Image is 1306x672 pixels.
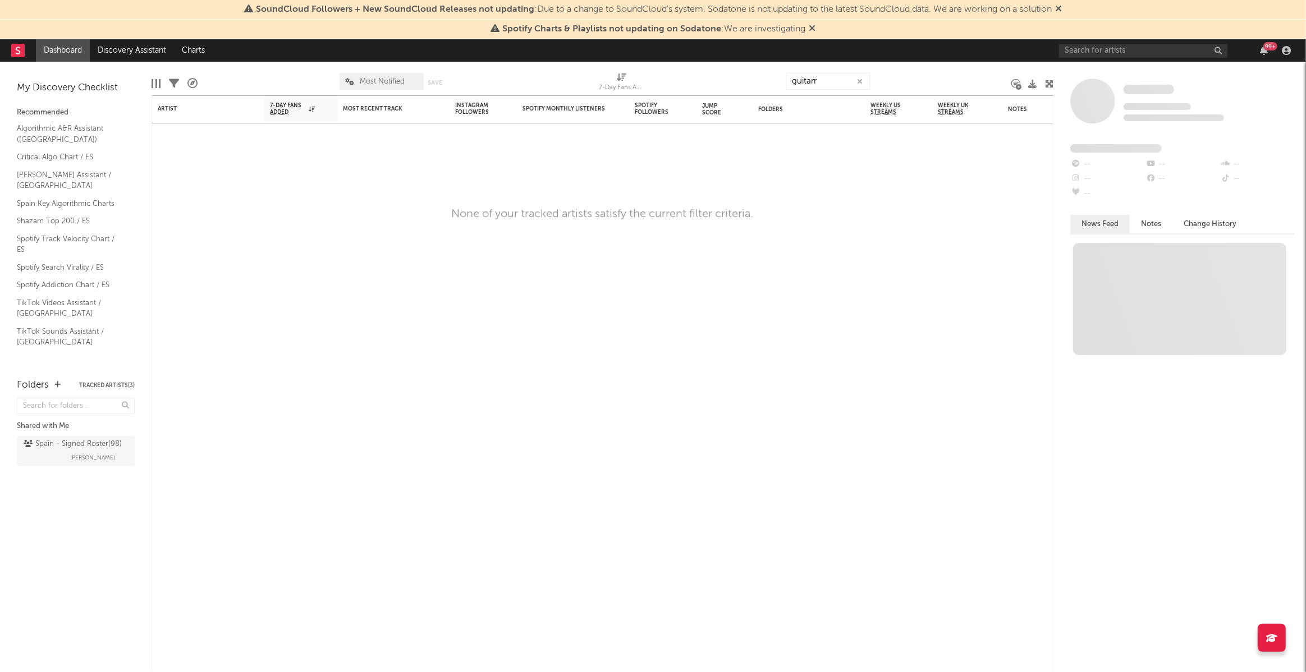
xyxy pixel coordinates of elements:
[17,436,135,466] a: Spain - Signed Roster(98)[PERSON_NAME]
[786,73,870,90] input: Search...
[70,451,115,464] span: [PERSON_NAME]
[1220,172,1295,186] div: --
[17,233,123,256] a: Spotify Track Velocity Chart / ES
[452,208,754,221] div: None of your tracked artists satisfy the current filter criteria.
[455,102,494,116] div: Instagram Followers
[256,5,1052,14] span: : Due to a change to SoundCloud's system, Sodatone is not updating to the latest SoundCloud data....
[270,102,306,116] span: 7-Day Fans Added
[174,39,213,62] a: Charts
[17,279,123,291] a: Spotify Addiction Chart / ES
[1070,144,1162,153] span: Fans Added by Platform
[1124,85,1174,94] span: Some Artist
[360,78,405,85] span: Most Notified
[256,5,534,14] span: SoundCloud Followers + New SoundCloud Releases not updating
[17,325,123,348] a: TikTok Sounds Assistant / [GEOGRAPHIC_DATA]
[599,67,644,100] div: 7-Day Fans Added (7-Day Fans Added)
[1130,215,1172,233] button: Notes
[17,398,135,414] input: Search for folders...
[17,261,123,274] a: Spotify Search Virality / ES
[158,105,242,112] div: Artist
[1055,5,1062,14] span: Dismiss
[169,67,179,100] div: Filters
[17,106,135,119] div: Recommended
[1172,215,1248,233] button: Change History
[24,438,122,451] div: Spain - Signed Roster ( 98 )
[17,197,123,210] a: Spain Key Algorithmic Charts
[635,102,674,116] div: Spotify Followers
[187,67,198,100] div: A&R Pipeline
[17,215,123,227] a: Shazam Top 200 / ES
[17,297,123,320] a: TikTok Videos Assistant / [GEOGRAPHIC_DATA]
[502,25,721,34] span: Spotify Charts & Playlists not updating on Sodatone
[79,383,135,388] button: Tracked Artists(3)
[17,122,123,145] a: Algorithmic A&R Assistant ([GEOGRAPHIC_DATA])
[1070,172,1145,186] div: --
[1070,157,1145,172] div: --
[36,39,90,62] a: Dashboard
[599,81,644,95] div: 7-Day Fans Added (7-Day Fans Added)
[17,151,123,163] a: Critical Algo Chart / ES
[1220,157,1295,172] div: --
[870,102,910,116] span: Weekly US Streams
[17,420,135,433] div: Shared with Me
[938,102,980,116] span: Weekly UK Streams
[702,103,730,116] div: Jump Score
[1059,44,1227,58] input: Search for artists
[343,105,427,112] div: Most Recent Track
[1263,42,1277,50] div: 99 +
[17,379,49,392] div: Folders
[523,105,607,112] div: Spotify Monthly Listeners
[758,106,842,113] div: Folders
[809,25,815,34] span: Dismiss
[17,81,135,95] div: My Discovery Checklist
[428,80,442,86] button: Save
[1260,46,1268,55] button: 99+
[1145,157,1220,172] div: --
[152,67,161,100] div: Edit Columns
[1008,106,1120,113] div: Notes
[1124,103,1191,110] span: Tracking Since: [DATE]
[1070,186,1145,201] div: --
[1070,215,1130,233] button: News Feed
[1124,114,1224,121] span: 0 fans last week
[1145,172,1220,186] div: --
[502,25,805,34] span: : We are investigating
[17,169,123,192] a: [PERSON_NAME] Assistant / [GEOGRAPHIC_DATA]
[1124,84,1174,95] a: Some Artist
[90,39,174,62] a: Discovery Assistant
